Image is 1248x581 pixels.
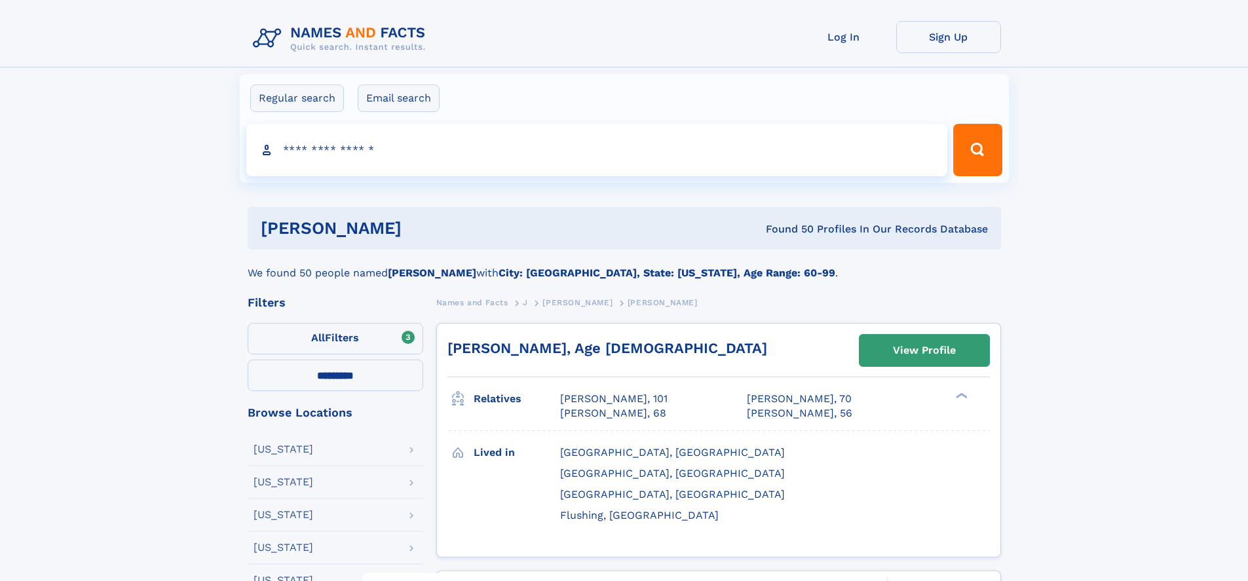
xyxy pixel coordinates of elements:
[560,406,666,421] a: [PERSON_NAME], 68
[254,510,313,520] div: [US_STATE]
[523,294,528,310] a: J
[560,446,785,459] span: [GEOGRAPHIC_DATA], [GEOGRAPHIC_DATA]
[248,21,436,56] img: Logo Names and Facts
[584,222,988,236] div: Found 50 Profiles In Our Records Database
[560,509,719,521] span: Flushing, [GEOGRAPHIC_DATA]
[560,488,785,500] span: [GEOGRAPHIC_DATA], [GEOGRAPHIC_DATA]
[248,323,423,354] label: Filters
[523,298,528,307] span: J
[261,220,584,236] h1: [PERSON_NAME]
[248,250,1001,281] div: We found 50 people named with .
[893,335,956,365] div: View Profile
[474,388,560,410] h3: Relatives
[747,406,852,421] a: [PERSON_NAME], 56
[358,84,440,112] label: Email search
[747,392,852,406] a: [PERSON_NAME], 70
[250,84,344,112] label: Regular search
[388,267,476,279] b: [PERSON_NAME]
[791,21,896,53] a: Log In
[311,331,325,344] span: All
[560,467,785,479] span: [GEOGRAPHIC_DATA], [GEOGRAPHIC_DATA]
[499,267,835,279] b: City: [GEOGRAPHIC_DATA], State: [US_STATE], Age Range: 60-99
[248,407,423,419] div: Browse Locations
[254,444,313,455] div: [US_STATE]
[447,340,767,356] a: [PERSON_NAME], Age [DEMOGRAPHIC_DATA]
[628,298,698,307] span: [PERSON_NAME]
[542,298,613,307] span: [PERSON_NAME]
[860,335,989,366] a: View Profile
[254,477,313,487] div: [US_STATE]
[896,21,1001,53] a: Sign Up
[436,294,508,310] a: Names and Facts
[474,441,560,464] h3: Lived in
[248,297,423,309] div: Filters
[953,392,968,400] div: ❯
[254,542,313,553] div: [US_STATE]
[953,124,1002,176] button: Search Button
[560,392,668,406] a: [PERSON_NAME], 101
[246,124,948,176] input: search input
[542,294,613,310] a: [PERSON_NAME]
